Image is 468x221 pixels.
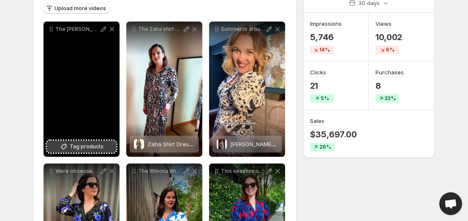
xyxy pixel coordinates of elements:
span: 33% [385,95,396,102]
h3: Impressions [310,19,342,28]
div: Summer is around the corner and we love all the good reasons to love the [PERSON_NAME] dress Orig... [209,22,285,157]
p: Were obsessed with the Purple Anemone top Its a must-have for all purple lovers [PERSON_NAME] [55,168,99,175]
div: Open chat [439,192,462,215]
div: The Zaha shirt dress is a versatile transitional must-have thats easy to style as the weather coo... [126,22,202,157]
h3: Sales [310,117,324,125]
p: The Zaha shirt dress is a versatile transitional must-have thats easy to style as the weather coo... [138,26,182,33]
button: Tag products [47,141,116,153]
h3: Views [375,19,392,28]
p: The Winona Wrap top is a versatile statement piece that easily transitions between seasons Pair i... [138,168,182,175]
span: Upload more videos [54,5,106,12]
p: The [PERSON_NAME] dress is a versatile must-have [55,26,99,33]
p: $35,697.00 [310,129,357,139]
p: 5,746 [310,32,342,42]
span: 6% [386,46,395,53]
p: 8 [375,81,404,91]
h3: Clicks [310,68,326,76]
p: 21 [310,81,334,91]
div: The [PERSON_NAME] dress is a versatile must-haveTag products [44,22,120,157]
h3: Purchases [375,68,404,76]
span: Zaha Shirt Dress - Tiger Tales [147,141,228,147]
p: This seasons showstopper color combo [221,168,265,175]
button: Upload more videos [44,3,109,14]
span: Tag products [70,142,103,151]
p: 10,002 [375,32,402,42]
span: [PERSON_NAME] Dress - Starling Bird [230,141,327,147]
span: 14% [319,46,330,53]
p: Summer is around the corner and we love all the good reasons to love the [PERSON_NAME] dress Orig... [221,26,265,33]
span: 5% [321,95,329,102]
span: 26% [319,144,331,150]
